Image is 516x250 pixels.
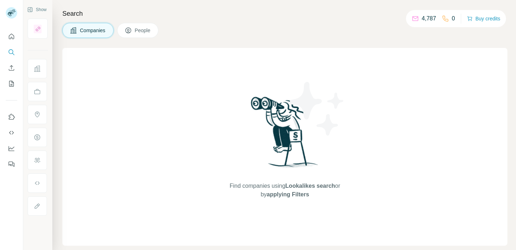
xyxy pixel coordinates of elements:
button: Enrich CSV [6,62,17,74]
button: Show [22,4,52,15]
img: Surfe Illustration - Stars [285,77,349,141]
button: Search [6,46,17,59]
p: 4,787 [422,14,436,23]
span: People [135,27,151,34]
span: Lookalikes search [285,183,335,189]
button: Quick start [6,30,17,43]
button: Use Surfe on LinkedIn [6,111,17,123]
span: applying Filters [267,191,309,197]
span: Find companies using or by [228,182,342,199]
img: Surfe Illustration - Woman searching with binoculars [248,95,322,175]
button: Use Surfe API [6,126,17,139]
button: Feedback [6,158,17,171]
h4: Search [62,9,507,19]
button: Dashboard [6,142,17,155]
p: 0 [452,14,455,23]
button: My lists [6,77,17,90]
button: Buy credits [467,14,500,24]
span: Companies [80,27,106,34]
